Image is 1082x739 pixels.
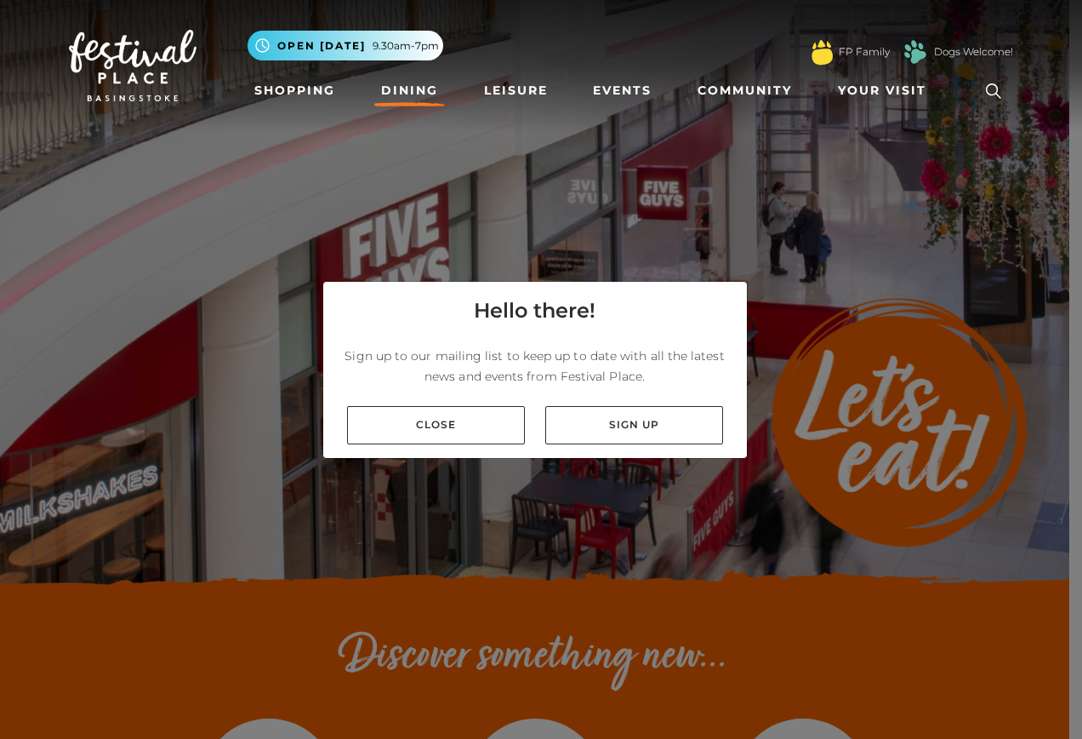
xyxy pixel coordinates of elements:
[69,30,196,101] img: Festival Place Logo
[248,31,443,60] button: Open [DATE] 9.30am-7pm
[477,75,555,106] a: Leisure
[248,75,342,106] a: Shopping
[373,38,439,54] span: 9.30am-7pm
[545,406,723,444] a: Sign up
[347,406,525,444] a: Close
[474,295,595,326] h4: Hello there!
[691,75,799,106] a: Community
[934,44,1013,60] a: Dogs Welcome!
[337,346,733,387] p: Sign up to our mailing list to keep up to date with all the latest news and events from Festival ...
[838,82,926,100] span: Your Visit
[277,38,366,54] span: Open [DATE]
[831,75,942,106] a: Your Visit
[586,75,658,106] a: Events
[374,75,445,106] a: Dining
[839,44,890,60] a: FP Family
